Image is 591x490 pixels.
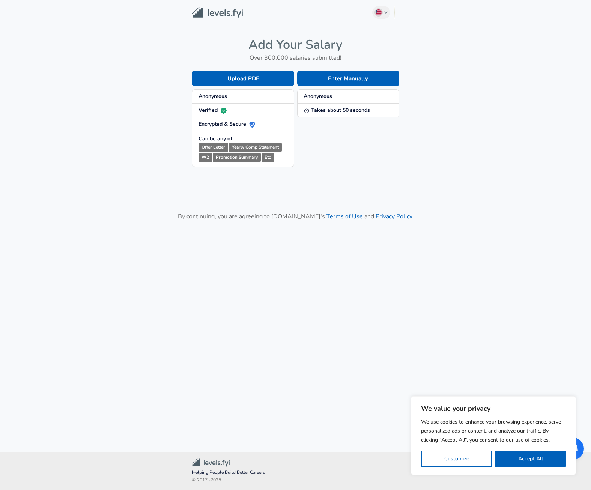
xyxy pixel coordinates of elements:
p: We use cookies to enhance your browsing experience, serve personalized ads or content, and analyz... [421,418,566,445]
h6: Over 300,000 salaries submitted! [192,53,399,63]
button: Upload PDF [192,71,294,86]
strong: Takes about 50 seconds [304,107,370,114]
strong: Encrypted & Secure [199,120,255,128]
a: Privacy Policy [376,212,412,221]
small: Promotion Summary [213,153,261,162]
div: We value your privacy [411,396,576,475]
strong: Can be any of: [199,135,233,142]
img: Levels.fyi [192,7,243,18]
span: Helping People Build Better Careers [192,469,399,476]
small: W2 [199,153,212,162]
button: Enter Manually [297,71,399,86]
a: Terms of Use [326,212,363,221]
h4: Add Your Salary [192,37,399,53]
small: Yearly Comp Statement [229,143,282,152]
button: Accept All [495,451,566,467]
strong: Anonymous [199,93,227,100]
span: © 2017 - 2025 [192,476,399,484]
strong: Anonymous [304,93,332,100]
small: Etc [262,153,274,162]
img: Levels.fyi Community [192,458,230,467]
strong: Verified [199,107,227,114]
button: Customize [421,451,492,467]
small: Offer Letter [199,143,228,152]
img: English (US) [376,9,382,15]
button: English (US) [372,6,390,19]
p: We value your privacy [421,404,566,413]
